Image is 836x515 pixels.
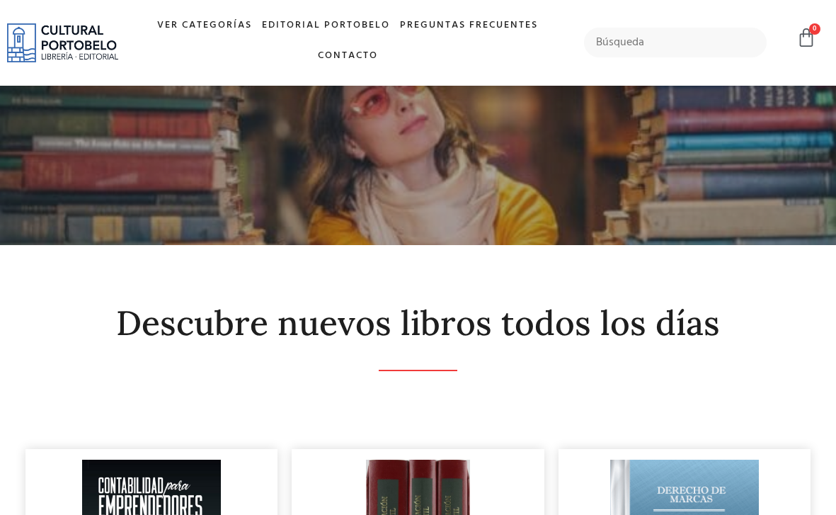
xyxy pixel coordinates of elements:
[152,11,257,41] a: Ver Categorías
[395,11,543,41] a: Preguntas frecuentes
[25,305,811,342] h2: Descubre nuevos libros todos los días
[257,11,395,41] a: Editorial Portobelo
[809,23,820,35] span: 0
[796,28,816,48] a: 0
[313,41,383,72] a: Contacto
[584,28,767,57] input: Búsqueda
